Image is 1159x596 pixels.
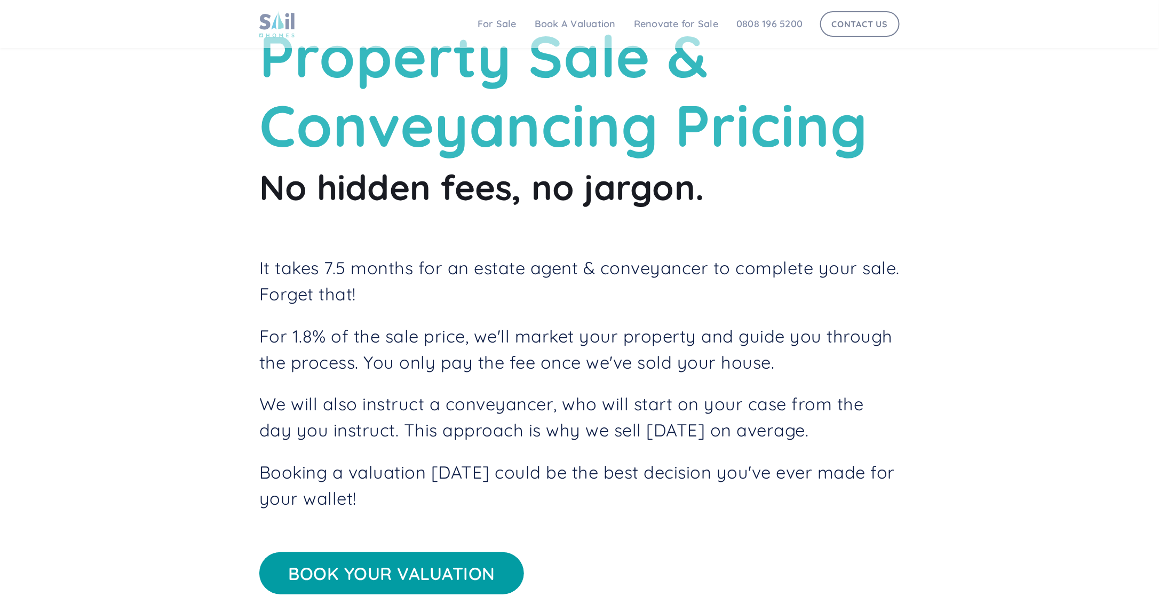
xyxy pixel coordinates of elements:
[820,11,900,37] a: Contact Us
[259,323,900,376] p: For 1.8% of the sale price, we'll market your property and guide you through the process. You onl...
[259,11,295,37] img: sail home logo colored
[526,13,625,35] a: Book A Valuation
[259,552,524,594] a: Book your valuation
[259,459,900,512] p: Booking a valuation [DATE] could be the best decision you've ever made for your wallet!
[259,391,900,443] p: We will also instruct a conveyancer, who will start on your case from the day you instruct. This ...
[727,13,812,35] a: 0808 196 5200
[625,13,727,35] a: Renovate for Sale
[259,21,900,160] h1: Property Sale & Conveyancing Pricing
[259,255,900,307] p: It takes 7.5 months for an estate agent & conveyancer to complete your sale. Forget that!
[259,165,900,209] h2: No hidden fees, no jargon.
[469,13,526,35] a: For Sale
